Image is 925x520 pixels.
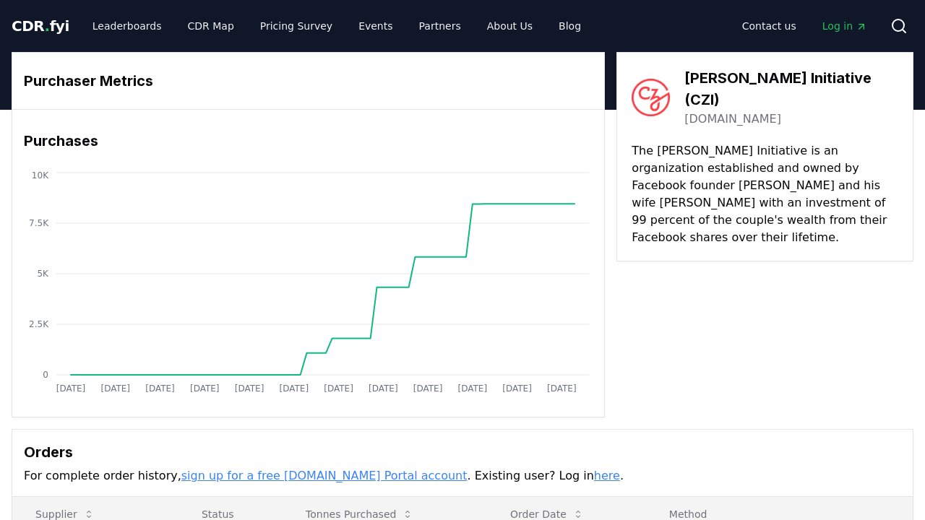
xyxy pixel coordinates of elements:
[37,269,49,279] tspan: 5K
[369,383,398,394] tspan: [DATE]
[632,142,898,246] p: The [PERSON_NAME] Initiative is an organization established and owned by Facebook founder [PERSON...
[731,13,808,39] a: Contact us
[12,17,69,35] span: CDR fyi
[547,13,593,39] a: Blog
[413,383,443,394] tspan: [DATE]
[24,70,593,92] h3: Purchaser Metrics
[502,383,532,394] tspan: [DATE]
[29,218,49,228] tspan: 7.5K
[29,319,49,329] tspan: 2.5K
[811,13,879,39] a: Log in
[43,370,48,380] tspan: 0
[347,13,404,39] a: Events
[24,467,901,485] p: For complete order history, . Existing user? Log in .
[176,13,246,39] a: CDR Map
[594,469,620,482] a: here
[45,17,50,35] span: .
[476,13,544,39] a: About Us
[81,13,173,39] a: Leaderboards
[822,19,867,33] span: Log in
[181,469,468,482] a: sign up for a free [DOMAIN_NAME] Portal account
[24,441,901,463] h3: Orders
[684,110,781,128] a: [DOMAIN_NAME]
[408,13,473,39] a: Partners
[280,383,309,394] tspan: [DATE]
[324,383,353,394] tspan: [DATE]
[24,130,593,152] h3: Purchases
[100,383,130,394] tspan: [DATE]
[458,383,488,394] tspan: [DATE]
[235,383,264,394] tspan: [DATE]
[684,67,898,110] h3: [PERSON_NAME] Initiative (CZI)
[12,16,69,36] a: CDR.fyi
[32,170,49,181] tspan: 10K
[632,79,670,117] img: Chan Zuckerberg Initiative (CZI)-logo
[145,383,175,394] tspan: [DATE]
[547,383,577,394] tspan: [DATE]
[56,383,86,394] tspan: [DATE]
[190,383,220,394] tspan: [DATE]
[81,13,593,39] nav: Main
[249,13,344,39] a: Pricing Survey
[731,13,879,39] nav: Main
